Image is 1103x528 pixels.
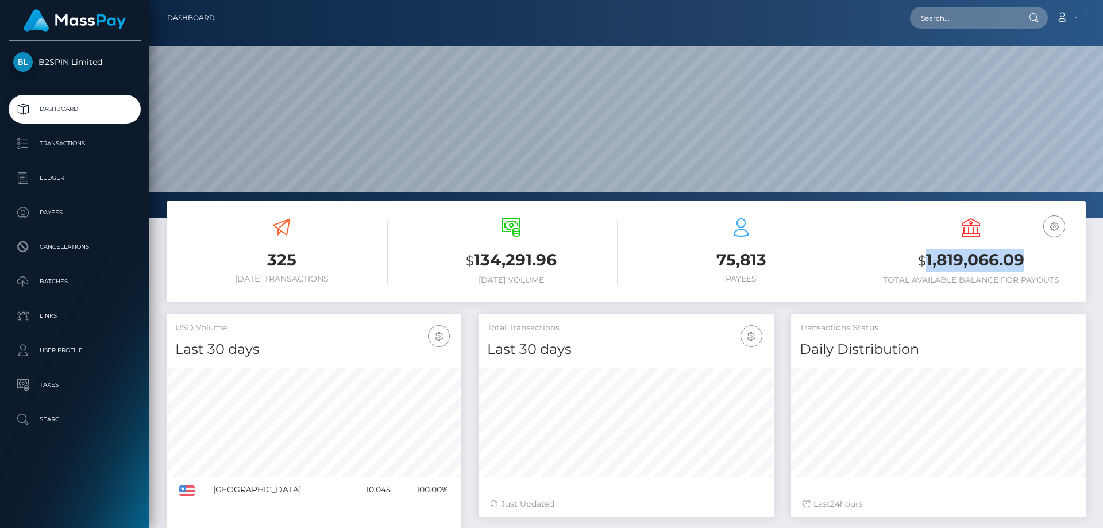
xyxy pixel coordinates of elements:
[9,198,141,227] a: Payees
[9,57,141,67] span: B2SPIN Limited
[9,95,141,124] a: Dashboard
[13,52,33,72] img: B2SPIN Limited
[487,340,765,360] h4: Last 30 days
[13,204,136,221] p: Payees
[209,477,348,503] td: [GEOGRAPHIC_DATA]
[910,7,1018,29] input: Search...
[830,499,840,509] span: 24
[175,322,453,334] h5: USD Volume
[490,498,762,510] div: Just Updated
[13,376,136,394] p: Taxes
[13,101,136,118] p: Dashboard
[635,249,847,271] h3: 75,813
[175,249,388,271] h3: 325
[800,322,1077,334] h5: Transactions Status
[13,135,136,152] p: Transactions
[9,233,141,261] a: Cancellations
[865,249,1077,272] h3: 1,819,066.09
[175,274,388,284] h6: [DATE] Transactions
[405,249,618,272] h3: 134,291.96
[13,307,136,325] p: Links
[395,477,453,503] td: 100.00%
[167,6,215,30] a: Dashboard
[13,169,136,187] p: Ledger
[9,371,141,399] a: Taxes
[803,498,1074,510] div: Last hours
[9,129,141,158] a: Transactions
[24,9,126,32] img: MassPay Logo
[9,164,141,192] a: Ledger
[9,267,141,296] a: Batches
[179,485,195,496] img: US.png
[405,275,618,285] h6: [DATE] Volume
[175,340,453,360] h4: Last 30 days
[918,253,926,269] small: $
[13,411,136,428] p: Search
[800,340,1077,360] h4: Daily Distribution
[466,253,474,269] small: $
[9,302,141,330] a: Links
[635,274,847,284] h6: Payees
[13,342,136,359] p: User Profile
[9,336,141,365] a: User Profile
[487,322,765,334] h5: Total Transactions
[13,273,136,290] p: Batches
[9,405,141,434] a: Search
[13,238,136,256] p: Cancellations
[865,275,1077,285] h6: Total Available Balance for Payouts
[348,477,395,503] td: 10,045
